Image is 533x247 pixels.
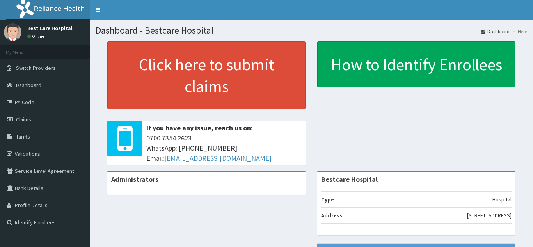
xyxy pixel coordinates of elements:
a: How to Identify Enrollees [317,41,515,87]
p: [STREET_ADDRESS] [467,211,512,219]
b: If you have any issue, reach us on: [146,123,253,132]
h1: Dashboard - Bestcare Hospital [96,25,527,36]
img: User Image [4,23,21,41]
span: Switch Providers [16,64,56,71]
li: Here [510,28,527,35]
span: 0700 7354 2623 WhatsApp: [PHONE_NUMBER] Email: [146,133,302,163]
b: Type [321,196,334,203]
p: Best Care Hospital [27,25,73,31]
span: Dashboard [16,82,41,89]
a: Dashboard [481,28,510,35]
b: Address [321,212,342,219]
a: Online [27,34,46,39]
a: [EMAIL_ADDRESS][DOMAIN_NAME] [164,154,272,163]
p: Hospital [492,195,512,203]
b: Administrators [111,175,158,184]
a: Click here to submit claims [107,41,306,109]
span: Tariffs [16,133,30,140]
strong: Bestcare Hospital [321,175,378,184]
span: Claims [16,116,31,123]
